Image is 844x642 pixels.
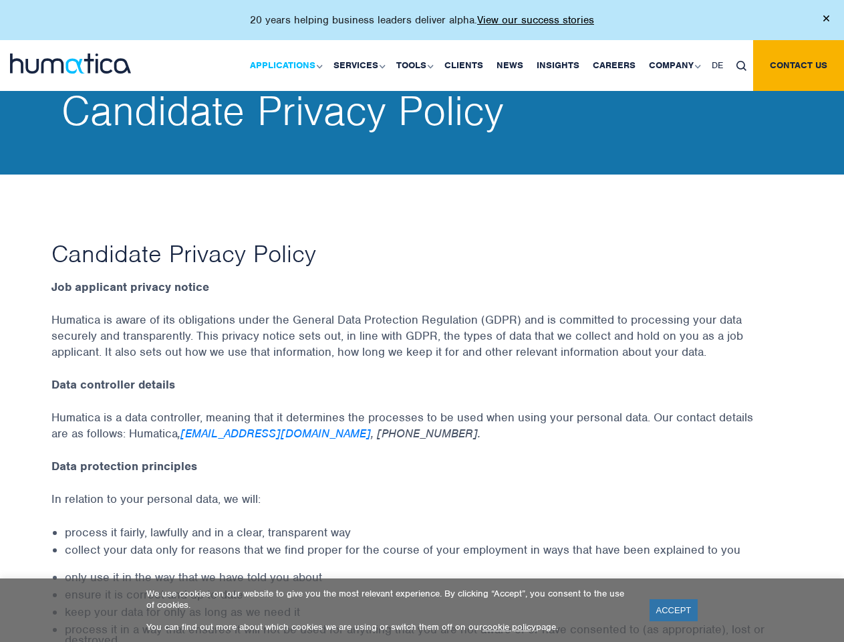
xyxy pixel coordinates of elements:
[736,61,746,71] img: search_icon
[51,238,793,269] h1: Candidate Privacy Policy
[51,377,175,392] strong: Data controller details
[51,312,793,377] p: Humatica is aware of its obligations under the General Data Protection Regulation (GDPR) and is c...
[705,40,730,91] a: DE
[390,40,438,91] a: Tools
[178,426,180,441] em: ,
[10,53,131,74] img: logo
[146,621,633,633] p: You can find out more about which cookies we are using or switch them off on our page.
[490,40,530,91] a: News
[51,459,197,473] strong: Data protection principles
[51,280,209,294] strong: Job applicant privacy notice
[482,621,536,633] a: cookie policy
[65,544,793,555] li: collect your data only for reasons that we find proper for the course of your employment in ways ...
[642,40,705,91] a: Company
[371,426,480,441] em: , [PHONE_NUMBER].
[51,409,793,458] p: Humatica is a data controller, meaning that it determines the processes to be used when using you...
[530,40,586,91] a: Insights
[65,572,793,582] li: only use it in the way that we have told you about
[650,599,698,621] a: ACCEPT
[65,527,793,538] li: process it fairly, lawfully and in a clear, transparent way
[146,588,633,611] p: We use cookies on our website to give you the most relevant experience. By clicking “Accept”, you...
[586,40,642,91] a: Careers
[250,13,594,27] p: 20 years helping business leaders deliver alpha.
[753,40,844,91] a: Contact us
[477,13,594,27] a: View our success stories
[180,426,371,441] a: [EMAIL_ADDRESS][DOMAIN_NAME]
[243,40,327,91] a: Applications
[51,491,793,524] p: In relation to your personal data, we will:
[712,60,723,71] span: DE
[327,40,390,91] a: Services
[438,40,490,91] a: Clients
[61,91,803,131] h2: Candidate Privacy Policy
